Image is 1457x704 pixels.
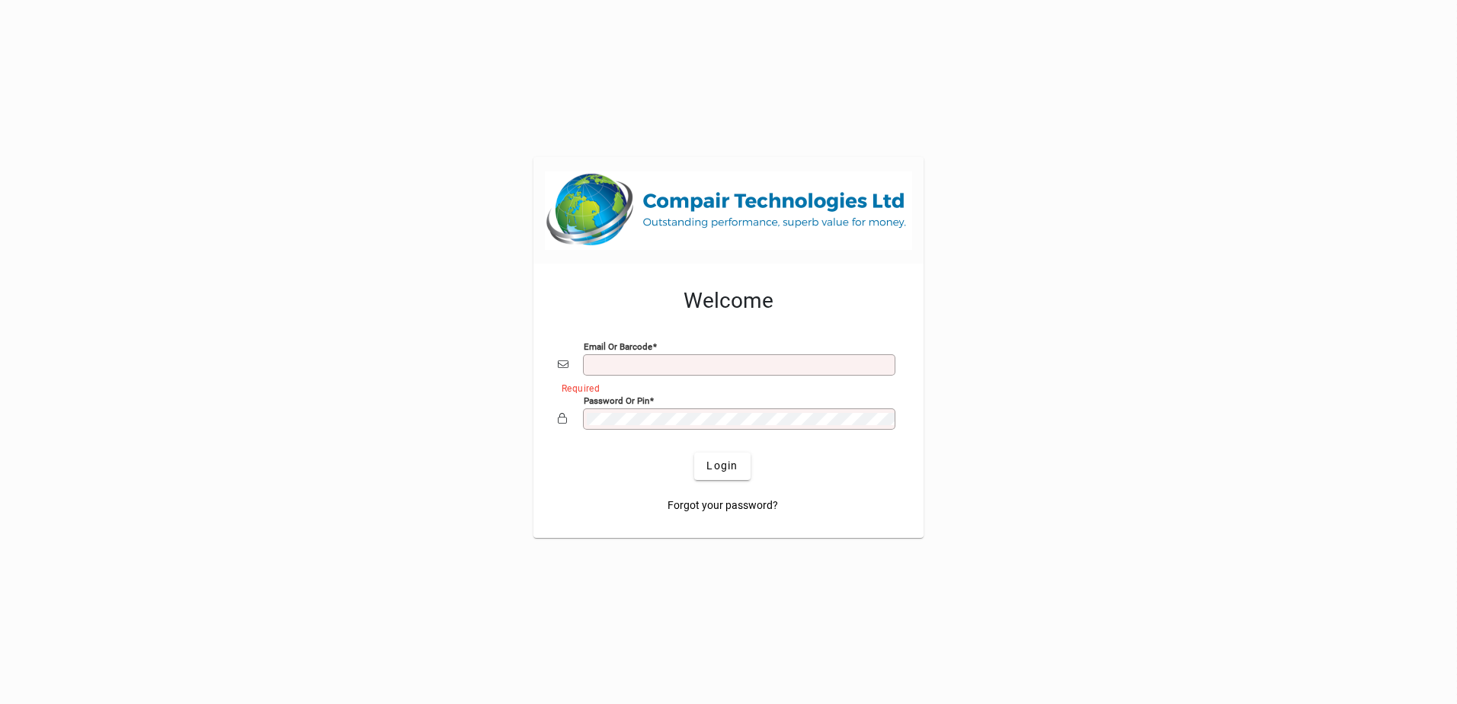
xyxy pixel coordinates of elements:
a: Forgot your password? [661,492,784,520]
h2: Welcome [558,288,899,314]
mat-label: Password or Pin [584,395,649,405]
mat-label: Email or Barcode [584,341,652,351]
mat-error: Required [562,379,887,395]
span: Forgot your password? [668,498,778,514]
button: Login [694,453,750,480]
span: Login [706,458,738,474]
